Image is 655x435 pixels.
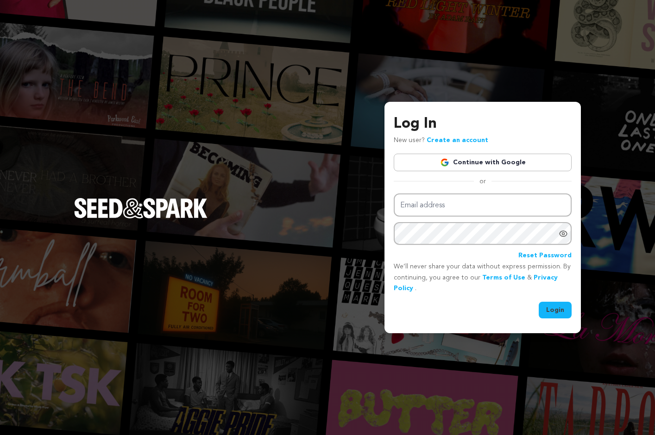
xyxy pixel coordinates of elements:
a: Create an account [427,137,488,143]
h3: Log In [394,113,572,135]
p: New user? [394,135,488,146]
a: Show password as plain text. Warning: this will display your password on the screen. [559,229,568,238]
img: Google logo [440,158,449,167]
a: Terms of Use [482,274,525,281]
span: or [474,177,491,186]
a: Reset Password [518,250,572,261]
button: Login [539,302,572,318]
p: We’ll never share your data without express permission. By continuing, you agree to our & . [394,261,572,294]
a: Seed&Spark Homepage [74,198,208,237]
img: Seed&Spark Logo [74,198,208,218]
a: Continue with Google [394,154,572,171]
input: Email address [394,193,572,217]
